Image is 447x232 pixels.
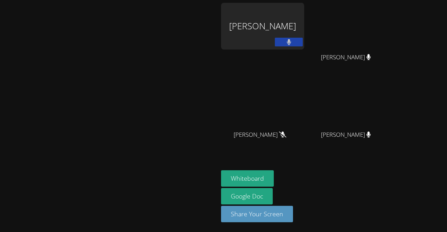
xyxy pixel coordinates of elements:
[321,52,371,62] span: [PERSON_NAME]
[221,188,273,204] a: Google Doc
[321,130,371,140] span: [PERSON_NAME]
[221,3,304,50] div: [PERSON_NAME]
[234,130,286,140] span: [PERSON_NAME]
[221,206,293,222] button: Share Your Screen
[221,170,274,187] button: Whiteboard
